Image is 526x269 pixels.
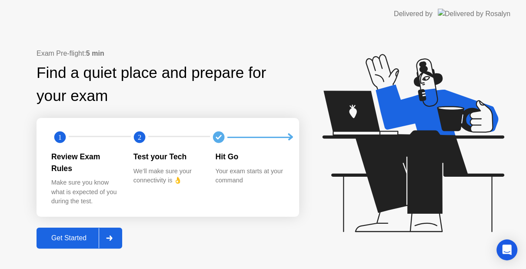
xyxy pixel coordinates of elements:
[394,9,433,19] div: Delivered by
[133,167,202,185] div: We’ll make sure your connectivity is 👌
[51,151,120,174] div: Review Exam Rules
[133,151,202,162] div: Test your Tech
[86,50,104,57] b: 5 min
[215,151,283,162] div: Hit Go
[137,133,141,141] text: 2
[215,167,283,185] div: Your exam starts at your command
[39,234,99,242] div: Get Started
[37,61,299,108] div: Find a quiet place and prepare for your exam
[37,48,299,59] div: Exam Pre-flight:
[58,133,62,141] text: 1
[496,239,517,260] div: Open Intercom Messenger
[37,228,122,249] button: Get Started
[51,178,120,206] div: Make sure you know what is expected of you during the test.
[438,9,510,19] img: Delivered by Rosalyn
